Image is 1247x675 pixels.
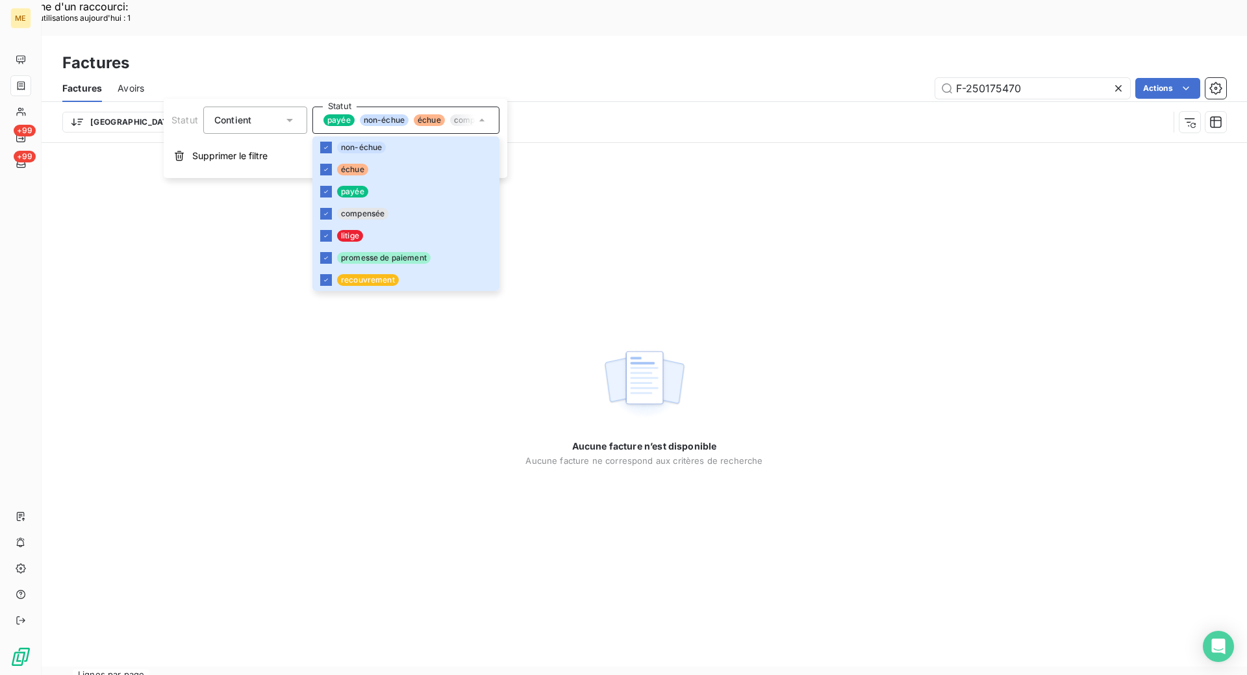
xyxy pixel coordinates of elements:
span: compensée [337,208,388,220]
h3: Factures [62,51,129,75]
span: litige [337,230,363,242]
img: Logo LeanPay [10,646,31,667]
input: Rechercher [935,78,1130,99]
span: échue [337,164,368,175]
span: non-échue [360,114,409,126]
span: Supprimer le filtre [192,149,268,162]
span: payée [323,114,355,126]
span: compensée [450,114,501,126]
span: +99 [14,125,36,136]
span: non-échue [337,142,386,153]
span: Avoirs [118,82,144,95]
span: Aucune facture ne correspond aux critères de recherche [525,455,762,466]
a: +99 [10,127,31,148]
button: Supprimer le filtre [164,142,507,170]
span: échue [414,114,445,126]
span: promesse de paiement [337,252,431,264]
span: recouvrement [337,274,399,286]
button: Actions [1135,78,1200,99]
img: empty state [603,344,686,424]
div: Open Intercom Messenger [1203,631,1234,662]
span: Aucune facture n’est disponible [572,440,717,453]
span: payée [337,186,368,197]
span: Statut [171,114,198,125]
span: Factures [62,82,102,95]
a: +99 [10,153,31,174]
button: [GEOGRAPHIC_DATA] [62,112,185,133]
span: Contient [214,114,251,125]
span: +99 [14,151,36,162]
